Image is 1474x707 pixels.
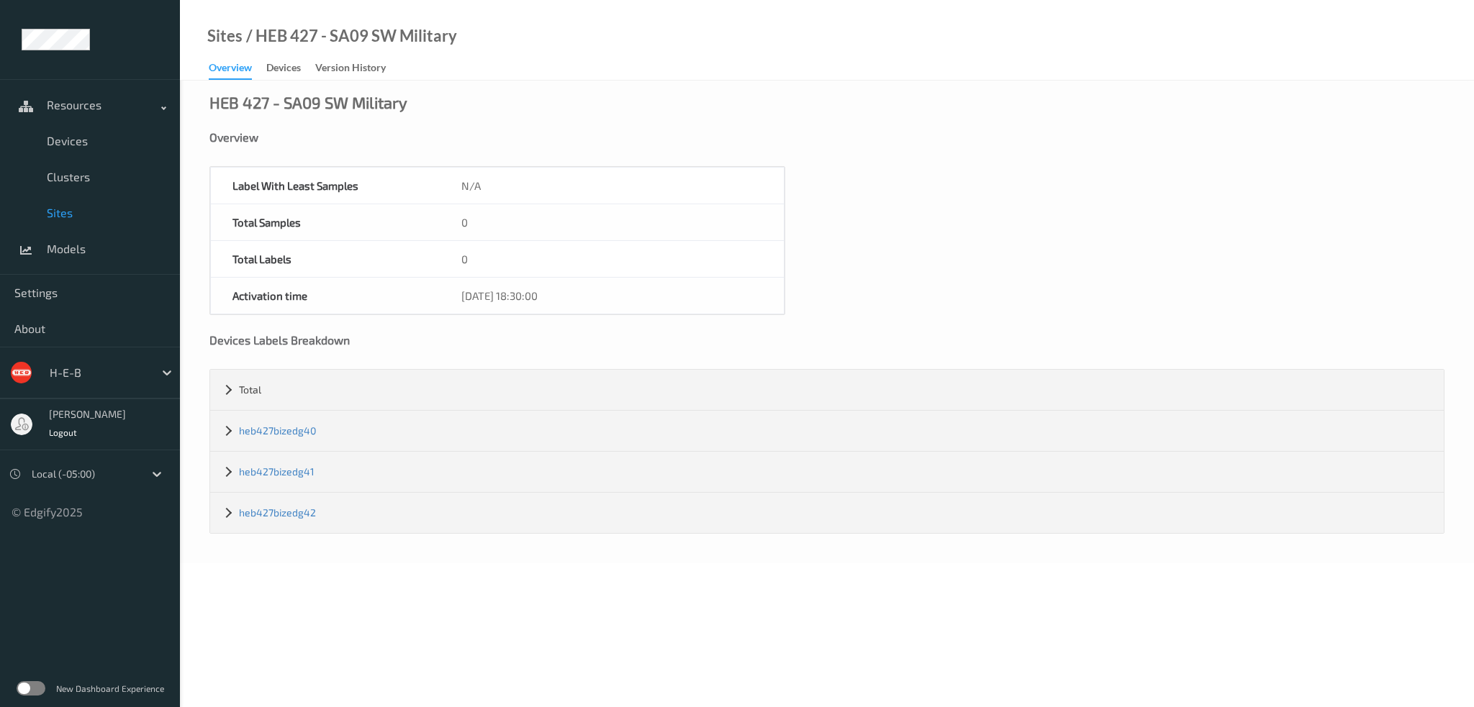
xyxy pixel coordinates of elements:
[440,204,784,240] div: 0
[211,204,440,240] div: Total Samples
[239,424,316,437] a: heb427bizedg40
[239,465,315,478] a: heb427bizedg41
[211,168,440,204] div: Label With Least Samples
[210,452,1444,492] div: heb427bizedg41
[239,383,261,396] span: Total
[209,130,1444,145] div: Overview
[211,278,440,314] div: Activation time
[266,60,301,78] div: Devices
[207,29,243,43] a: Sites
[209,95,407,109] div: HEB 427 - SA09 SW Military
[209,333,1444,347] div: Devices Labels Breakdown
[440,241,784,277] div: 0
[266,58,315,78] a: Devices
[210,370,1444,410] div: Total
[210,493,1444,533] div: heb427bizedg42
[239,506,316,519] a: heb427bizedg42
[243,29,457,43] div: / HEB 427 - SA09 SW Military
[209,60,252,80] div: Overview
[315,60,386,78] div: Version History
[211,241,440,277] div: Total Labels
[315,58,400,78] a: Version History
[209,58,266,80] a: Overview
[440,168,784,204] div: N/A
[210,411,1444,451] div: heb427bizedg40
[440,278,784,314] div: [DATE] 18:30:00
